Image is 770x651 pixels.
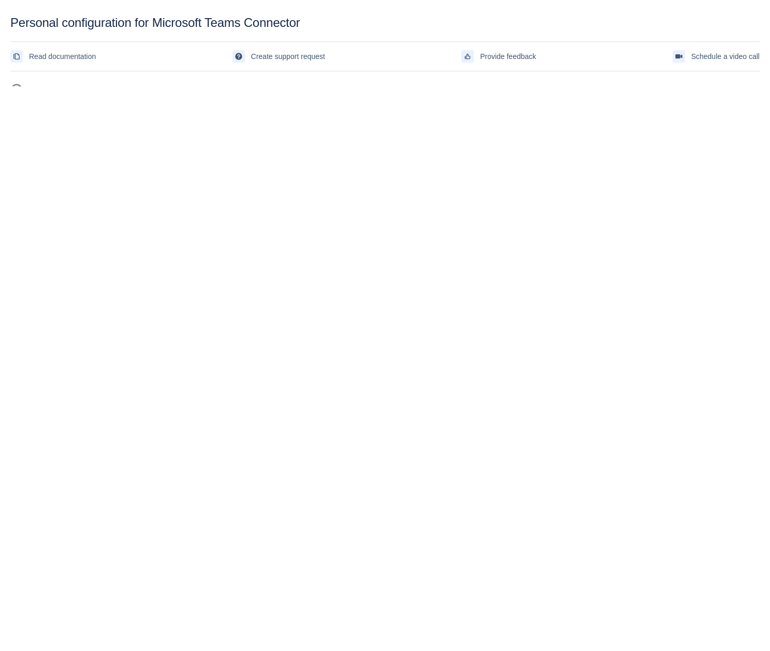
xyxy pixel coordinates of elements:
span: Provide feedback [480,48,536,65]
span: support [235,52,243,61]
span: feedback [463,52,472,61]
a: Create support request [233,48,325,65]
a: Schedule a video call [673,48,760,65]
span: Create support request [251,48,325,65]
span: Read documentation [29,48,96,65]
a: Read documentation [10,48,96,65]
a: Provide feedback [461,48,536,65]
span: Schedule a video call [691,48,760,65]
span: videoCall [675,52,683,61]
span: documentation [12,52,21,61]
div: Personal configuration for Microsoft Teams Connector [10,16,760,30]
